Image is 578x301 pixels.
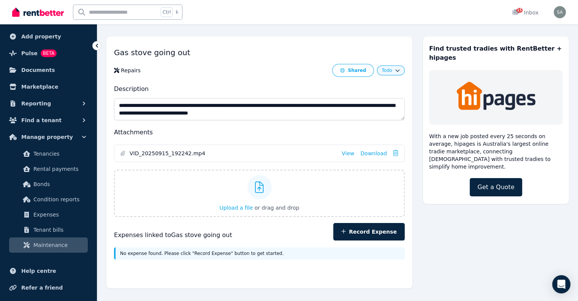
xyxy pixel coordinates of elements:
[360,150,387,157] a: Download
[12,6,64,18] img: RentBetter
[33,240,85,250] span: Maintenance
[9,177,88,192] a: Bonds
[33,225,85,234] span: Tenant bills
[33,210,85,219] span: Expenses
[382,67,392,73] span: Todo
[130,150,336,157] span: VID_20250915_192242.mp4
[554,6,566,18] img: savim83@gmail.com
[114,247,405,260] div: No expense found. Please click "Record Expense" button to get started.
[21,132,73,142] span: Manage property
[255,205,299,211] span: or drag and drop
[161,7,173,17] span: Ctrl
[176,9,178,15] span: k
[6,129,91,145] button: Manage property
[21,49,38,58] span: Pulse
[114,84,405,94] h2: Description
[516,8,523,13] span: 15
[6,29,91,44] a: Add property
[348,68,366,73] div: Shared
[6,79,91,94] a: Marketplace
[9,192,88,207] a: Condition reports
[9,161,88,177] a: Rental payments
[114,44,405,61] h1: Gas stove going out
[33,149,85,158] span: Tenancies
[382,67,400,73] button: Todo
[21,116,62,125] span: Find a tenant
[33,180,85,189] span: Bonds
[41,49,57,57] span: BETA
[429,132,563,170] p: With a new job posted every 25 seconds on average, hipages is Australia's largest online tradie m...
[470,178,522,196] a: Get a Quote
[456,77,536,115] img: Trades & Maintenance
[21,82,58,91] span: Marketplace
[512,9,538,16] div: Inbox
[21,283,63,292] span: Refer a friend
[114,128,405,137] h2: Attachments
[33,195,85,204] span: Condition reports
[6,46,91,61] a: PulseBETA
[21,32,61,41] span: Add property
[121,67,141,74] div: Repairs
[6,263,91,279] a: Help centre
[332,64,374,77] button: Shared
[6,280,91,295] a: Refer a friend
[429,44,563,62] h3: Find trusted tradies with RentBetter + hipages
[6,96,91,111] button: Reporting
[6,113,91,128] button: Find a tenant
[9,237,88,253] a: Maintenance
[21,65,55,75] span: Documents
[9,222,88,237] a: Tenant bills
[9,146,88,161] a: Tenancies
[9,207,88,222] a: Expenses
[21,99,51,108] span: Reporting
[6,62,91,78] a: Documents
[21,266,56,276] span: Help centre
[342,150,354,157] a: View
[333,223,405,240] button: Record Expense
[219,204,299,212] button: Upload a file or drag and drop
[552,275,570,293] div: Open Intercom Messenger
[114,231,405,240] h4: Expenses linked to Gas stove going out
[33,164,85,174] span: Rental payments
[219,205,253,211] span: Upload a file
